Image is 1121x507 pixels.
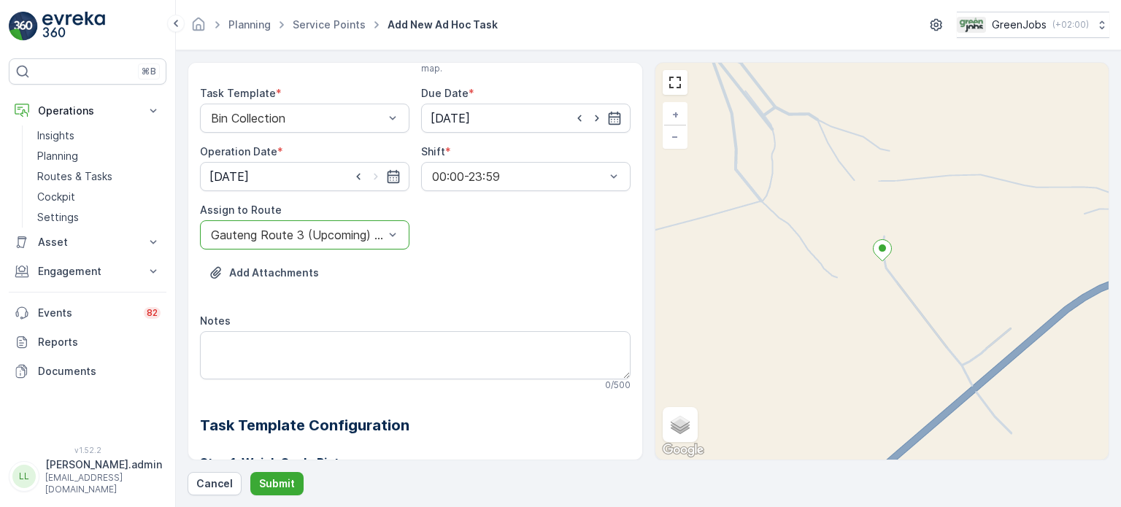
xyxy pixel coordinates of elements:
[38,364,161,379] p: Documents
[421,145,445,158] label: Shift
[38,235,137,249] p: Asset
[664,71,686,93] a: View Fullscreen
[31,125,166,146] a: Insights
[421,87,469,99] label: Due Date
[147,307,158,319] p: 82
[200,145,277,158] label: Operation Date
[200,314,231,327] label: Notes
[42,12,105,41] img: logo_light-DOdMpM7g.png
[9,96,166,125] button: Operations
[421,51,631,74] span: Select service point or set ad hoc point on the map.
[293,18,366,31] a: Service Points
[38,306,135,320] p: Events
[672,108,679,120] span: +
[12,465,36,488] div: LL
[37,190,75,204] p: Cockpit
[250,472,304,495] button: Submit
[1052,19,1089,31] p: ( +02:00 )
[37,210,79,225] p: Settings
[31,166,166,187] a: Routes & Tasks
[196,476,233,491] p: Cancel
[9,446,166,454] span: v 1.52.2
[9,357,166,386] a: Documents
[190,22,207,34] a: Homepage
[664,104,686,125] a: Zoom In
[9,12,38,41] img: logo
[605,379,631,391] p: 0 / 500
[992,18,1047,32] p: GreenJobs
[200,454,631,471] h3: Step 1: Weigh Scale Picture
[31,187,166,207] a: Cockpit
[659,441,707,460] a: Open this area in Google Maps (opens a new window)
[9,457,166,495] button: LL[PERSON_NAME].admin[EMAIL_ADDRESS][DOMAIN_NAME]
[31,207,166,228] a: Settings
[664,409,696,441] a: Layers
[37,169,112,184] p: Routes & Tasks
[38,104,137,118] p: Operations
[957,17,986,33] img: Green_Jobs_Logo.png
[200,87,276,99] label: Task Template
[200,414,631,436] h2: Task Template Configuration
[142,66,156,77] p: ⌘B
[228,18,271,31] a: Planning
[9,298,166,328] a: Events82
[9,228,166,257] button: Asset
[37,149,78,163] p: Planning
[200,204,282,216] label: Assign to Route
[9,257,166,286] button: Engagement
[385,18,501,32] span: Add New Ad Hoc Task
[9,328,166,357] a: Reports
[37,128,74,143] p: Insights
[659,441,707,460] img: Google
[31,146,166,166] a: Planning
[200,261,328,285] button: Upload File
[957,12,1109,38] button: GreenJobs(+02:00)
[38,335,161,349] p: Reports
[200,162,409,191] input: dd/mm/yyyy
[664,125,686,147] a: Zoom Out
[421,104,631,133] input: dd/mm/yyyy
[45,472,162,495] p: [EMAIL_ADDRESS][DOMAIN_NAME]
[671,130,679,142] span: −
[188,472,242,495] button: Cancel
[38,264,137,279] p: Engagement
[45,457,162,472] p: [PERSON_NAME].admin
[259,476,295,491] p: Submit
[229,266,319,280] p: Add Attachments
